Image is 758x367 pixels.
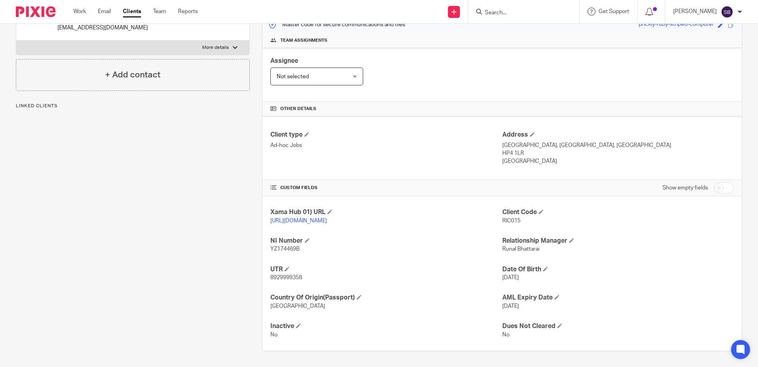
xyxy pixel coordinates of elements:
label: Show empty fields [662,184,708,192]
h4: + Add contact [105,69,161,81]
p: [GEOGRAPHIC_DATA] [502,157,734,165]
h4: Client type [270,131,502,139]
p: Ad-hoc Jobs [270,141,502,149]
h4: UTR [270,265,502,274]
p: [EMAIL_ADDRESS][DOMAIN_NAME] [57,24,148,32]
span: Other details [280,106,316,112]
h4: Inactive [270,322,502,330]
span: Not selected [277,74,309,79]
h4: Date Of Birth [502,265,734,274]
p: [PERSON_NAME] [673,8,717,15]
a: [URL][DOMAIN_NAME] [270,218,327,224]
span: Team assignments [280,37,327,44]
span: Runal Bhattarai [502,246,540,252]
img: Pixie [16,6,56,17]
h4: Relationship Manager [502,237,734,245]
h4: NI Number [270,237,502,245]
h4: Xama Hub 01) URL [270,208,502,216]
img: svg%3E [721,6,733,18]
h4: Country Of Origin(Passport) [270,294,502,302]
span: 8929999358 [270,275,302,280]
span: No [502,332,509,338]
h4: Address [502,131,734,139]
p: HP4 1LR [502,149,734,157]
p: [GEOGRAPHIC_DATA], [GEOGRAPHIC_DATA], [GEOGRAPHIC_DATA] [502,141,734,149]
a: Work [73,8,86,15]
span: YZ174469B [270,246,300,252]
h4: Client Code [502,208,734,216]
span: RIC015 [502,218,521,224]
a: Email [98,8,111,15]
span: No [270,332,278,338]
span: [GEOGRAPHIC_DATA] [270,303,325,309]
span: Get Support [599,9,629,14]
span: [DATE] [502,303,519,309]
input: Search [484,10,555,17]
div: prickly-ruby-striped-computer [639,20,714,29]
span: Assignee [270,58,298,64]
a: Team [153,8,166,15]
span: [DATE] [502,275,519,280]
h4: CUSTOM FIELDS [270,185,502,191]
a: Clients [123,8,141,15]
h4: AML Expiry Date [502,294,734,302]
h4: Dues Not Cleared [502,322,734,330]
p: More details [202,44,229,51]
p: Linked clients [16,103,250,109]
p: Master code for secure communications and files [268,21,405,29]
a: Reports [178,8,198,15]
